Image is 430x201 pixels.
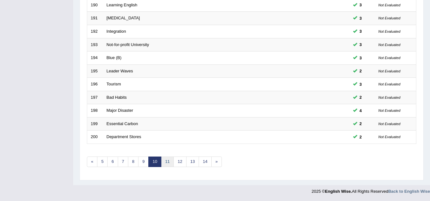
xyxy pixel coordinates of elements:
span: You can still take this question [357,55,364,61]
a: Tourism [107,82,121,86]
small: Not Evaluated [378,109,400,112]
td: 195 [87,64,103,78]
small: Not Evaluated [378,135,400,139]
span: You can still take this question [357,134,364,140]
small: Not Evaluated [378,56,400,60]
small: Not Evaluated [378,43,400,47]
a: Integration [107,29,126,34]
td: 196 [87,78,103,91]
a: [MEDICAL_DATA] [107,16,140,20]
td: 192 [87,25,103,38]
a: 12 [173,157,186,167]
small: Not Evaluated [378,122,400,126]
span: You can still take this question [357,2,364,8]
span: You can still take this question [357,41,364,48]
td: 191 [87,12,103,25]
a: Back to English Wise [388,189,430,194]
span: You can still take this question [357,28,364,35]
a: 11 [161,157,174,167]
small: Not Evaluated [378,30,400,33]
a: Blue (B) [107,55,122,60]
td: 193 [87,38,103,51]
a: 10 [148,157,161,167]
td: 194 [87,51,103,65]
span: You can still take this question [357,81,364,88]
small: Not Evaluated [378,96,400,99]
a: 6 [107,157,118,167]
td: 200 [87,131,103,144]
span: You can still take this question [357,107,364,114]
a: Learning English [107,3,137,7]
a: Leader Waves [107,69,133,73]
a: « [87,157,97,167]
a: 5 [97,157,108,167]
a: 9 [138,157,149,167]
a: 13 [186,157,199,167]
span: You can still take this question [357,68,364,74]
a: 8 [128,157,138,167]
a: 14 [199,157,211,167]
small: Not Evaluated [378,16,400,20]
span: You can still take this question [357,15,364,22]
a: Major Disaster [107,108,133,113]
td: 198 [87,104,103,117]
a: Bad Habits [107,95,127,100]
small: Not Evaluated [378,69,400,73]
div: 2025 © All Rights Reserved [312,185,430,194]
span: You can still take this question [357,94,364,101]
a: Department Stores [107,134,141,139]
a: » [211,157,222,167]
td: 197 [87,91,103,104]
a: Essential Carbon [107,121,138,126]
strong: English Wise. [325,189,352,194]
a: Not-for-profit University [107,42,149,47]
td: 199 [87,117,103,131]
small: Not Evaluated [378,3,400,7]
a: 7 [118,157,128,167]
small: Not Evaluated [378,82,400,86]
span: You can still take this question [357,120,364,127]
